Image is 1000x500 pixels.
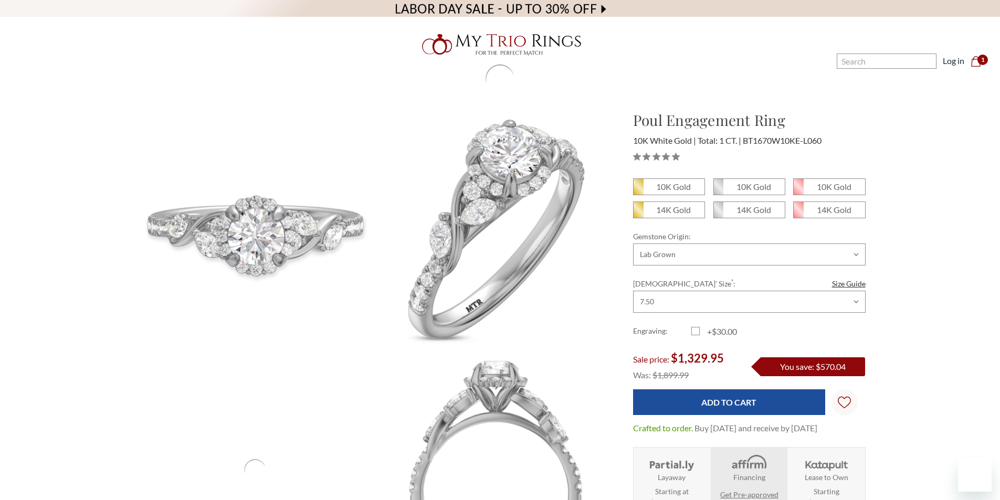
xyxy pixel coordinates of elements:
svg: Wish Lists [838,363,851,442]
span: 10K White Gold [633,135,696,145]
img: Affirm [724,454,773,472]
h1: Poul Engagement Ring [633,109,866,131]
em: 14K Gold [656,205,691,215]
svg: cart.cart_preview [971,56,981,67]
label: Engraving: [633,325,691,338]
span: 10K Rose Gold [794,179,865,195]
input: Search [837,54,936,69]
span: 14K Yellow Gold [634,202,704,218]
a: Log in [943,55,964,67]
span: BT1670W10KE-L060 [743,135,822,145]
img: Photo of Poul 1 ct tw. Lab Grown Round Solitaire Engagement Ring 10K White Gold [BT1670WE-L060] [135,110,375,349]
img: Layaway [647,454,696,472]
img: Katapult [802,454,851,472]
a: Wish Lists [831,389,858,416]
em: 14K Gold [817,205,851,215]
dd: Buy [DATE] and receive by [DATE] [694,422,817,434]
span: 14K Rose Gold [794,202,865,218]
dt: Crafted to order. [633,422,693,434]
span: 1 [977,55,988,65]
input: Add to Cart [633,389,825,415]
strong: Financing [733,472,765,483]
em: 14K Gold [736,205,771,215]
strong: Lease to Own [805,472,848,483]
label: +$30.00 [691,325,750,338]
span: $1,899.99 [652,370,689,380]
img: My Trio Rings [416,28,584,61]
span: Sale price: [633,354,669,364]
a: Cart with 0 items [971,55,987,67]
iframe: Button to launch messaging window [958,458,992,492]
em: 10K Gold [736,182,771,192]
em: 10K Gold [817,182,851,192]
a: My Trio Rings [290,28,710,61]
span: 14K White Gold [714,202,785,218]
strong: Layaway [658,472,686,483]
img: Photo of Poul 1 ct tw. Lab Grown Round Solitaire Engagement Ring 10K White Gold [BT1670WE-L060] [376,110,616,349]
em: 10K Gold [656,182,691,192]
span: Was: [633,370,651,380]
span: You save: $570.04 [780,361,846,371]
span: $1,329.95 [671,351,724,365]
span: 10K Yellow Gold [634,179,704,195]
a: Get Pre-approved [720,489,778,500]
label: [DEMOGRAPHIC_DATA]' Size : [633,278,866,289]
span: Total: 1 CT. [698,135,741,145]
span: 10K White Gold [714,179,785,195]
a: Size Guide [832,278,866,289]
label: Gemstone Origin: [633,231,866,242]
